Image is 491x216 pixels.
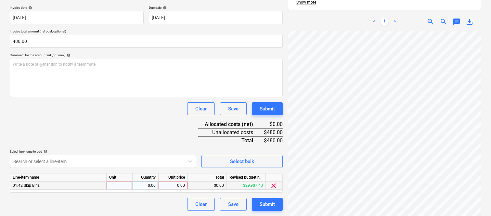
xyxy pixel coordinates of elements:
button: Save [220,102,247,115]
div: $0.00 [264,121,283,128]
span: save_alt [466,18,473,26]
input: Invoice date not specified [10,11,144,24]
button: Clear [187,198,215,211]
div: Line-item name [10,173,107,182]
button: Save [220,198,247,211]
span: chat [453,18,460,26]
iframe: Chat Widget [459,185,491,216]
div: Allocated costs (net) [198,121,264,128]
p: Invoice total amount (net cost, optional) [10,29,283,35]
div: 0.00 [161,182,185,190]
div: $29,907.40 [227,182,266,190]
a: Next page [391,18,399,26]
div: Submit [260,200,275,209]
div: Select bulk [230,157,254,166]
div: Clear [195,105,207,113]
div: $480.00 [264,136,283,144]
div: Total [188,173,227,182]
span: help [162,6,167,10]
span: clear [270,182,278,190]
button: Submit [252,102,283,115]
div: Due date [149,6,283,10]
div: Save [228,105,239,113]
span: help [65,53,71,57]
div: Comment for the accountant (optional) [10,53,283,57]
div: Unit [107,173,133,182]
div: 0.00 [135,182,156,190]
a: Previous page [370,18,378,26]
span: help [27,6,32,10]
a: Page 1 is your current page [381,18,388,26]
button: Clear [187,102,215,115]
span: zoom_out [440,18,447,26]
div: Quantity [133,173,159,182]
button: Submit [252,198,283,211]
div: Total [198,136,264,144]
input: Invoice total amount (net cost, optional) [10,35,283,48]
div: Unit price [159,173,188,182]
div: Submit [260,105,275,113]
div: Revised budget remaining [227,173,266,182]
div: Select line-items to add [10,149,196,154]
div: Clear [195,200,207,209]
input: Due date not specified [149,11,283,24]
span: 01.42 Skip Bins [13,183,40,188]
span: zoom_in [427,18,434,26]
div: $480.00 [264,128,283,136]
div: $0.00 [188,182,227,190]
button: Select bulk [201,155,283,168]
span: help [42,149,47,153]
div: Invoice date [10,6,144,10]
div: Save [228,200,239,209]
div: Unallocated costs [198,128,264,136]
